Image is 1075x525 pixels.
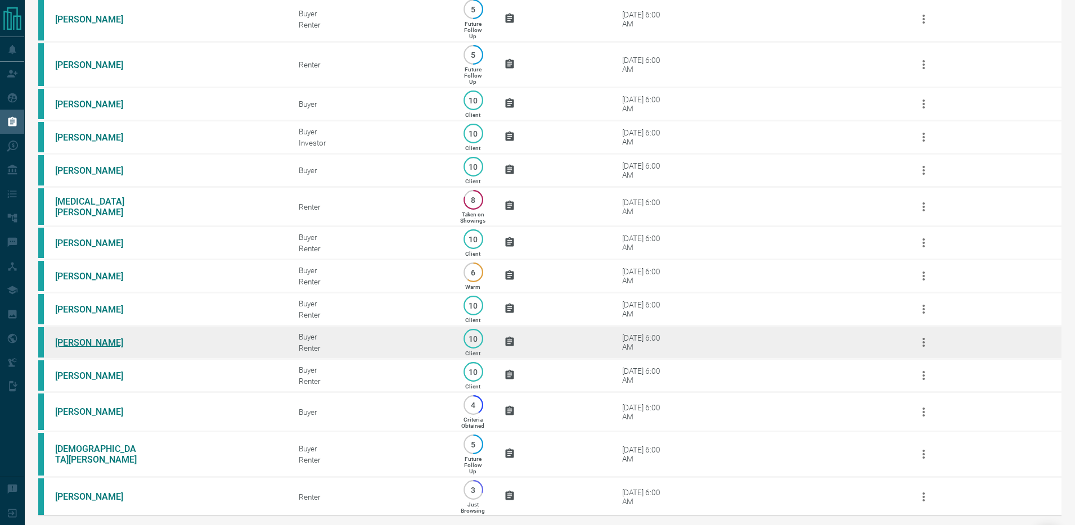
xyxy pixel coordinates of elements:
div: [DATE] 6:00 AM [622,10,670,28]
div: Buyer [299,166,442,175]
p: 5 [469,51,478,59]
a: [PERSON_NAME] [55,491,140,502]
p: 5 [469,440,478,449]
a: [DEMOGRAPHIC_DATA][PERSON_NAME] [55,443,140,465]
div: Buyer [299,9,442,18]
p: 10 [469,334,478,343]
p: Criteria Obtained [461,417,484,429]
div: [DATE] 6:00 AM [622,95,670,113]
p: 10 [469,235,478,243]
div: Renter [299,310,442,319]
div: condos.ca [38,327,44,357]
a: [PERSON_NAME] [55,304,140,315]
div: [DATE] 6:00 AM [622,403,670,421]
a: [PERSON_NAME] [55,99,140,110]
div: condos.ca [38,89,44,119]
div: Renter [299,202,442,211]
div: Renter [299,60,442,69]
div: condos.ca [38,360,44,391]
div: condos.ca [38,261,44,291]
div: Buyer [299,408,442,417]
a: [MEDICAL_DATA][PERSON_NAME] [55,196,140,218]
div: condos.ca [38,228,44,258]
div: [DATE] 6:00 AM [622,234,670,252]
div: condos.ca [38,433,44,476]
div: [DATE] 6:00 AM [622,488,670,506]
div: Buyer [299,127,442,136]
div: Buyer [299,233,442,242]
div: condos.ca [38,294,44,324]
div: [DATE] 6:00 AM [622,366,670,384]
div: [DATE] 6:00 AM [622,333,670,351]
p: 6 [469,268,478,277]
div: Renter [299,455,442,464]
div: Renter [299,244,442,253]
div: [DATE] 6:00 AM [622,56,670,74]
a: [PERSON_NAME] [55,370,140,381]
a: [PERSON_NAME] [55,406,140,417]
a: [PERSON_NAME] [55,14,140,25]
p: Just Browsing [461,501,485,514]
a: [PERSON_NAME] [55,337,140,348]
div: [DATE] 6:00 AM [622,128,670,146]
p: Client [465,317,480,323]
div: Renter [299,377,442,386]
div: [DATE] 6:00 AM [622,445,670,463]
div: Renter [299,343,442,352]
p: 8 [469,196,478,204]
p: Client [465,383,480,390]
p: Client [465,145,480,151]
p: 5 [469,5,478,13]
p: Client [465,251,480,257]
div: Buyer [299,365,442,374]
p: Client [465,350,480,356]
p: Future Follow Up [464,456,482,474]
p: 4 [469,401,478,409]
p: Future Follow Up [464,21,482,39]
a: [PERSON_NAME] [55,165,140,176]
div: condos.ca [38,478,44,515]
p: Future Follow Up [464,66,482,85]
div: Buyer [299,266,442,275]
p: 10 [469,368,478,376]
div: condos.ca [38,188,44,225]
p: Taken on Showings [460,211,485,224]
div: Renter [299,20,442,29]
p: 10 [469,301,478,310]
p: 3 [469,486,478,494]
div: Buyer [299,444,442,453]
div: [DATE] 6:00 AM [622,267,670,285]
div: Renter [299,492,442,501]
a: [PERSON_NAME] [55,132,140,143]
div: [DATE] 6:00 AM [622,300,670,318]
div: [DATE] 6:00 AM [622,161,670,179]
div: condos.ca [38,155,44,185]
div: [DATE] 6:00 AM [622,198,670,216]
div: condos.ca [38,393,44,430]
div: Buyer [299,332,442,341]
div: Buyer [299,99,442,108]
p: 10 [469,129,478,138]
div: condos.ca [38,122,44,152]
div: Buyer [299,299,442,308]
p: 10 [469,162,478,171]
div: condos.ca [38,43,44,86]
p: 10 [469,96,478,105]
div: Investor [299,138,442,147]
p: Client [465,178,480,184]
div: Renter [299,277,442,286]
a: [PERSON_NAME] [55,60,140,70]
p: Warm [465,284,480,290]
p: Client [465,112,480,118]
a: [PERSON_NAME] [55,271,140,282]
a: [PERSON_NAME] [55,238,140,248]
